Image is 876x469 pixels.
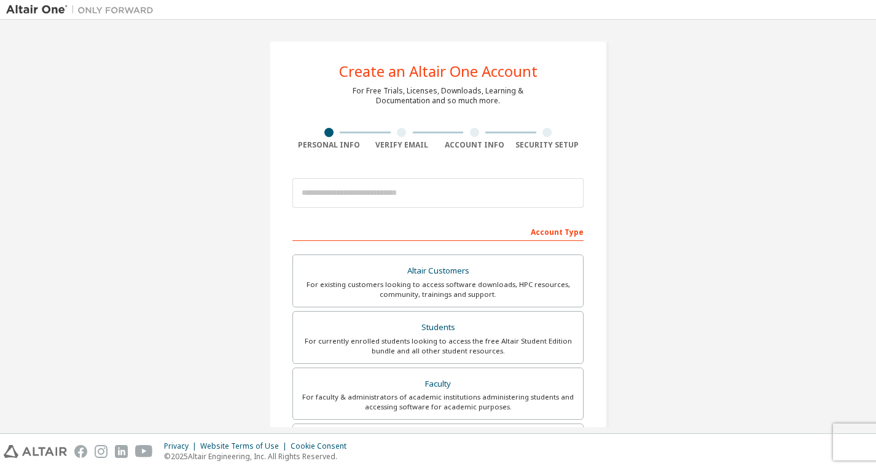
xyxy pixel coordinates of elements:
[300,392,576,412] div: For faculty & administrators of academic institutions administering students and accessing softwa...
[438,140,511,150] div: Account Info
[300,319,576,336] div: Students
[292,221,584,241] div: Account Type
[74,445,87,458] img: facebook.svg
[6,4,160,16] img: Altair One
[300,376,576,393] div: Faculty
[300,280,576,299] div: For existing customers looking to access software downloads, HPC resources, community, trainings ...
[115,445,128,458] img: linkedin.svg
[300,262,576,280] div: Altair Customers
[511,140,584,150] div: Security Setup
[339,64,538,79] div: Create an Altair One Account
[164,441,200,451] div: Privacy
[291,441,354,451] div: Cookie Consent
[300,336,576,356] div: For currently enrolled students looking to access the free Altair Student Edition bundle and all ...
[95,445,108,458] img: instagram.svg
[200,441,291,451] div: Website Terms of Use
[366,140,439,150] div: Verify Email
[292,140,366,150] div: Personal Info
[135,445,153,458] img: youtube.svg
[353,86,523,106] div: For Free Trials, Licenses, Downloads, Learning & Documentation and so much more.
[164,451,354,462] p: © 2025 Altair Engineering, Inc. All Rights Reserved.
[4,445,67,458] img: altair_logo.svg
